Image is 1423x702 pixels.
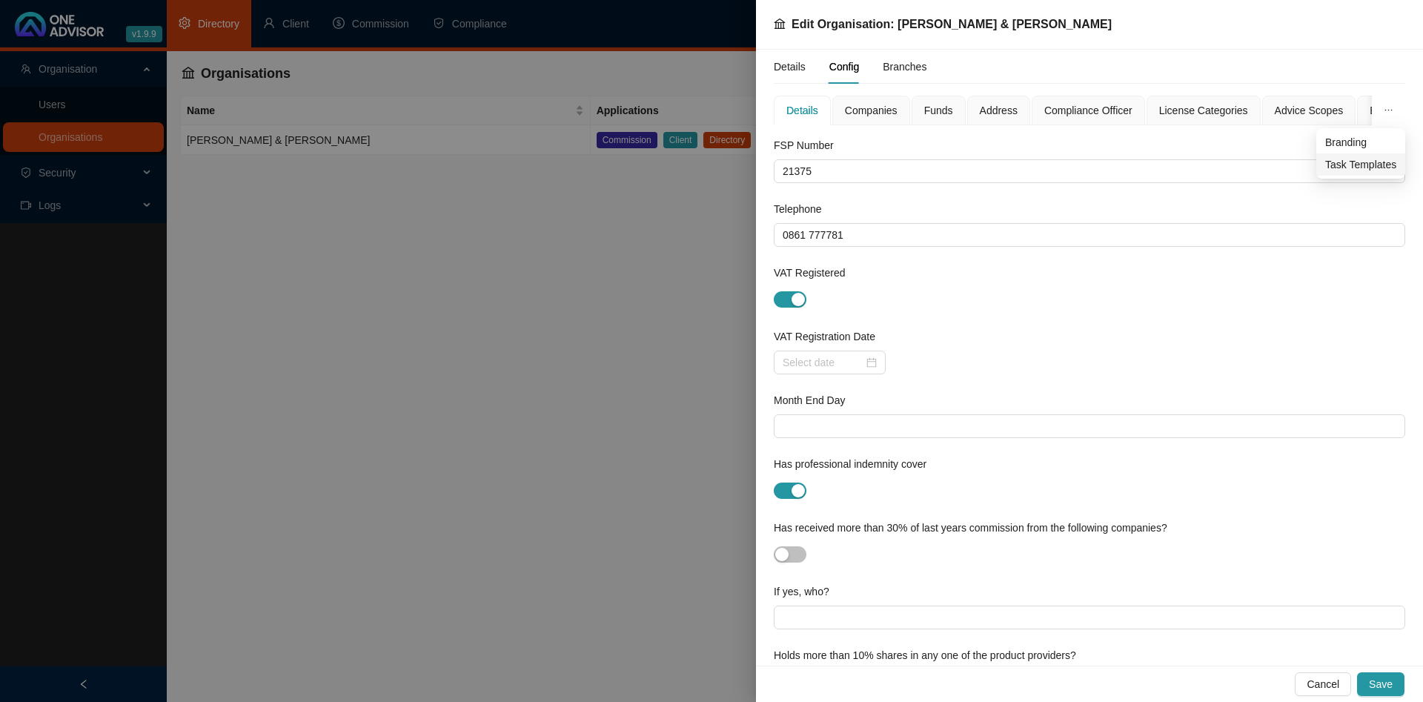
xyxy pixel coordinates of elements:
[774,456,937,472] label: Has professional indemnity cover
[924,105,953,116] span: Funds
[774,520,1178,536] label: Has received more than 30% of last years commission from the following companies?
[774,201,832,217] label: Telephone
[980,105,1018,116] span: Address
[1307,676,1339,692] span: Cancel
[774,59,806,75] div: Details
[774,137,844,153] label: FSP Number
[1370,102,1411,119] div: Branding
[1316,128,1405,179] ul: expanded dropdown
[774,18,786,30] span: bank
[883,59,926,75] div: Branches
[786,102,818,119] div: Details
[1275,105,1344,116] span: Advice Scopes
[774,392,855,408] label: Month End Day
[1159,105,1248,116] span: License Categories
[1372,96,1405,125] button: ellipsis
[1369,676,1393,692] span: Save
[1357,672,1404,696] button: Save
[783,354,863,371] input: Select date
[1295,672,1351,696] button: Cancel
[1384,105,1393,115] span: ellipsis
[1325,156,1396,173] span: Task Templates
[774,583,840,600] label: If yes, who?
[1044,105,1132,116] span: Compliance Officer
[774,328,886,345] label: VAT Registration Date
[845,105,898,116] span: Companies
[829,62,859,72] span: Config
[774,265,855,281] label: VAT Registered
[792,18,1112,30] span: Edit Organisation: [PERSON_NAME] & [PERSON_NAME]
[1325,134,1396,150] span: Branding
[774,647,1087,663] label: Holds more than 10% shares in any one of the product providers?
